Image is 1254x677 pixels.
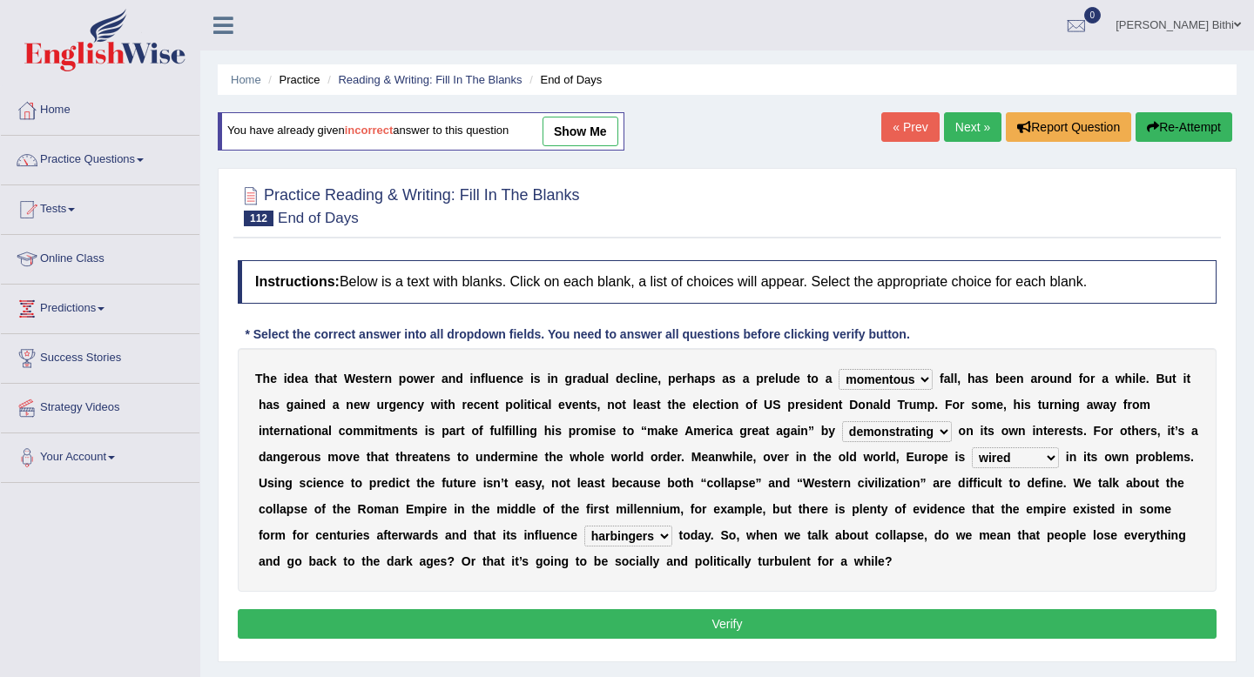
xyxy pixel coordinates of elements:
[284,372,287,385] b: i
[430,372,435,385] b: r
[866,398,873,412] b: n
[590,398,597,412] b: s
[529,424,537,438] b: g
[423,372,430,385] b: e
[569,424,576,438] b: p
[764,398,772,412] b: U
[944,372,951,385] b: a
[551,424,555,438] b: i
[510,372,517,385] b: c
[1186,372,1190,385] b: t
[373,372,380,385] b: e
[1139,372,1146,385] b: e
[407,424,411,438] b: t
[657,372,661,385] b: ,
[586,398,590,412] b: t
[516,372,523,385] b: e
[904,398,908,412] b: r
[599,372,606,385] b: a
[1049,372,1057,385] b: u
[565,372,573,385] b: g
[1090,372,1095,385] b: r
[417,398,424,412] b: y
[558,398,565,412] b: e
[633,398,637,412] b: l
[572,398,579,412] b: e
[756,372,764,385] b: p
[643,398,650,412] b: a
[1003,398,1007,412] b: ,
[269,424,273,438] b: t
[400,424,408,438] b: n
[354,398,361,412] b: e
[729,372,736,385] b: s
[583,372,591,385] b: d
[793,372,800,385] b: e
[577,372,584,385] b: a
[909,398,917,412] b: u
[637,372,640,385] b: l
[319,372,327,385] b: h
[786,372,794,385] b: d
[824,398,831,412] b: e
[671,398,679,412] b: h
[300,424,304,438] b: t
[1165,372,1173,385] b: u
[971,398,978,412] b: s
[1,235,199,278] a: Online Class
[795,398,799,412] b: r
[321,424,328,438] b: a
[312,398,319,412] b: e
[527,398,531,412] b: t
[710,398,717,412] b: c
[945,398,953,412] b: F
[382,424,393,438] b: m
[443,398,448,412] b: t
[519,424,522,438] b: i
[244,211,273,226] span: 112
[849,398,858,412] b: D
[597,398,601,412] b: ,
[1049,398,1054,412] b: r
[831,398,839,412] b: n
[1037,372,1042,385] b: r
[813,398,817,412] b: i
[238,260,1217,304] h4: Below is a text with blanks. Click on each blank, a list of choices will appear. Select the appro...
[544,424,552,438] b: h
[753,398,758,412] b: f
[676,372,683,385] b: e
[315,372,320,385] b: t
[591,372,599,385] b: u
[692,398,699,412] b: e
[709,372,716,385] b: s
[630,372,637,385] b: c
[238,609,1217,639] button: Verify
[880,398,883,412] b: l
[953,398,961,412] b: o
[1030,372,1037,385] b: a
[547,372,550,385] b: i
[285,424,293,438] b: n
[817,398,825,412] b: d
[456,424,461,438] b: r
[495,398,499,412] b: t
[293,424,300,438] b: a
[474,398,481,412] b: c
[682,372,686,385] b: r
[607,398,615,412] b: n
[327,372,334,385] b: a
[1132,372,1136,385] b: i
[505,424,509,438] b: f
[565,398,572,412] b: v
[361,398,370,412] b: w
[542,398,549,412] b: a
[779,372,786,385] b: u
[512,424,516,438] b: l
[1,285,199,328] a: Predictions
[378,424,382,438] b: t
[743,372,750,385] b: a
[624,372,630,385] b: e
[944,112,1001,142] a: Next »
[1057,372,1065,385] b: n
[975,372,982,385] b: a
